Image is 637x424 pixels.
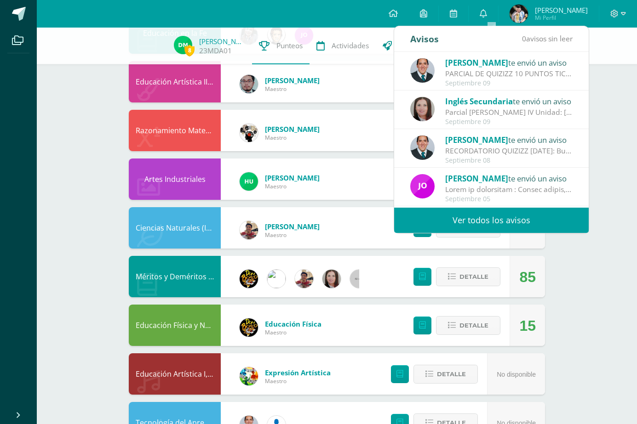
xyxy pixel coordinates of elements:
[410,26,439,51] div: Avisos
[240,75,258,93] img: 5fac68162d5e1b6fbd390a6ac50e103d.png
[535,14,588,22] span: Mi Perfil
[265,319,321,328] span: Educación Física
[445,172,573,184] div: te envió un aviso
[445,195,573,203] div: Septiembre 05
[129,353,221,395] div: Educación Artística I, Música y Danza
[350,270,368,288] img: 60x60
[459,317,488,334] span: Detalle
[184,45,195,56] span: 8
[252,28,310,64] a: Punteos
[267,270,286,288] img: 6dfd641176813817be49ede9ad67d1c4.png
[265,85,320,93] span: Maestro
[199,37,245,46] a: [PERSON_NAME]
[519,305,536,346] div: 15
[410,97,435,121] img: 8af0450cf43d44e38c4a1497329761f3.png
[265,368,331,377] span: Expresión Artística
[199,46,232,56] a: 23MDA01
[522,34,526,44] span: 0
[437,366,466,383] span: Detalle
[519,256,536,298] div: 85
[265,222,320,231] span: [PERSON_NAME]
[459,268,488,285] span: Detalle
[410,174,435,198] img: 6614adf7432e56e5c9e182f11abb21f1.png
[129,61,221,102] div: Educación Artística II, Artes Plásticas
[240,270,258,288] img: eda3c0d1caa5ac1a520cf0290d7c6ae4.png
[445,57,508,68] span: [PERSON_NAME]
[413,365,478,384] button: Detalle
[445,135,508,145] span: [PERSON_NAME]
[310,28,376,64] a: Actividades
[240,172,258,191] img: fd23069c3bd5c8dde97a66a86ce78287.png
[436,267,500,286] button: Detalle
[376,28,442,64] a: Trayectoria
[265,76,320,85] span: [PERSON_NAME]
[445,134,573,146] div: te envió un aviso
[322,270,341,288] img: 8af0450cf43d44e38c4a1497329761f3.png
[265,377,331,385] span: Maestro
[240,318,258,337] img: eda3c0d1caa5ac1a520cf0290d7c6ae4.png
[410,136,435,160] img: 2306758994b507d40baaa54be1d4aa7e.png
[129,110,221,151] div: Razonamiento Matemático
[129,305,221,346] div: Educación Física y Natación
[295,270,313,288] img: cb93aa548b99414539690fcffb7d5efd.png
[436,316,500,335] button: Detalle
[445,146,573,156] div: RECORDATORIO QUIZIZZ MARTES 9 DE SEPTIEMBRE: Buenos Días Estimados todos Reciban un cordial salud...
[445,57,573,68] div: te envió un aviso
[332,41,369,51] span: Actividades
[276,41,303,51] span: Punteos
[394,208,589,233] a: Ver todos los avisos
[265,173,320,182] span: [PERSON_NAME]
[445,68,573,79] div: PARCIAL DE QUIZIZZ 10 PUNTOS TICS: Buenas tardes Estimados todos GRUPO PROFESOR VICTOR AQUINO Rec...
[410,58,435,83] img: 2306758994b507d40baaa54be1d4aa7e.png
[265,134,320,141] span: Maestro
[129,158,221,200] div: Artes Industriales
[445,79,573,87] div: Septiembre 09
[129,256,221,297] div: Méritos y Deméritos 2do. Básico "D"
[445,173,508,184] span: [PERSON_NAME]
[522,34,573,44] span: avisos sin leer
[240,221,258,239] img: cb93aa548b99414539690fcffb7d5efd.png
[445,96,513,107] span: Inglés Secundaria
[535,6,588,15] span: [PERSON_NAME]
[265,124,320,134] span: [PERSON_NAME]
[510,5,528,23] img: afaf31fb24b47a4519f6e7e13dac0acf.png
[129,207,221,249] div: Ciencias Naturales (Introducción a la Química)
[445,95,573,107] div: te envió un aviso
[445,184,573,195] div: Guías no entregadas : Buenas tardes, apreciados padres de familia: Les comento que en nuestra cla...
[445,107,573,118] div: Parcial de Inglés IV Unidad: Viernes 12 de septiembre: The content for the Midterm Test Unit IV: ...
[445,157,573,164] div: Septiembre 08
[497,371,536,378] span: No disponible
[445,118,573,126] div: Septiembre 09
[265,182,320,190] span: Maestro
[240,124,258,142] img: d172b984f1f79fc296de0e0b277dc562.png
[174,36,192,54] img: ee4cff8edc7560f86d5efa7cd81a43ae.png
[265,328,321,336] span: Maestro
[265,231,320,239] span: Maestro
[240,367,258,385] img: 159e24a6ecedfdf8f489544946a573f0.png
